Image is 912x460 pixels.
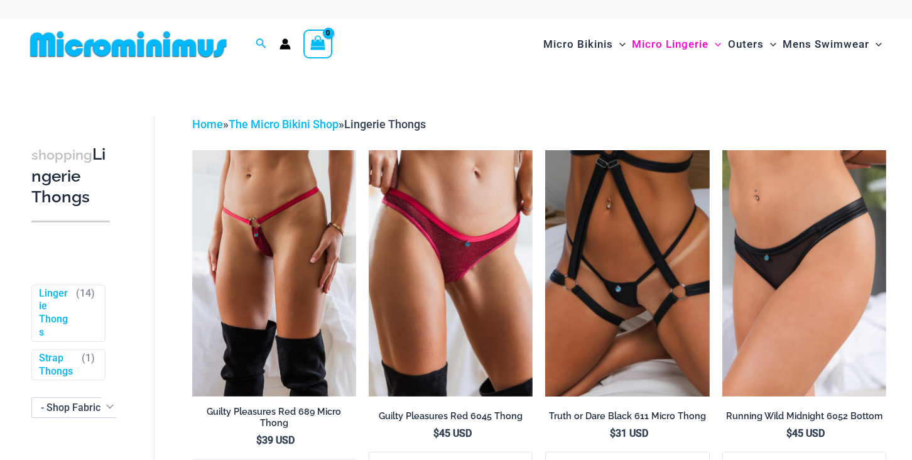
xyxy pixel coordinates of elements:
[31,397,119,418] span: - Shop Fabric Type
[31,144,110,208] h3: Lingerie Thongs
[869,28,882,60] span: Menu Toggle
[540,25,629,63] a: Micro BikinisMenu ToggleMenu Toggle
[229,118,339,131] a: The Micro Bikini Shop
[76,287,95,339] span: ( )
[256,36,267,52] a: Search icon link
[192,118,426,131] span: » »
[256,434,295,446] bdi: 39 USD
[545,410,709,427] a: Truth or Dare Black 611 Micro Thong
[433,427,472,439] bdi: 45 USD
[192,150,356,397] a: Guilty Pleasures Red 689 Micro 01Guilty Pleasures Red 689 Micro 02Guilty Pleasures Red 689 Micro 02
[545,150,709,397] a: Truth or Dare Black Micro 02Truth or Dare Black 1905 Bodysuit 611 Micro 12Truth or Dare Black 190...
[632,28,708,60] span: Micro Lingerie
[708,28,721,60] span: Menu Toggle
[344,118,426,131] span: Lingerie Thongs
[192,406,356,434] a: Guilty Pleasures Red 689 Micro Thong
[369,410,533,427] a: Guilty Pleasures Red 6045 Thong
[722,410,886,427] a: Running Wild Midnight 6052 Bottom
[85,352,91,364] span: 1
[538,23,887,65] nav: Site Navigation
[192,406,356,429] h2: Guilty Pleasures Red 689 Micro Thong
[433,427,439,439] span: $
[728,28,764,60] span: Outers
[192,150,356,397] img: Guilty Pleasures Red 689 Micro 01
[779,25,885,63] a: Mens SwimwearMenu ToggleMenu Toggle
[610,427,648,439] bdi: 31 USD
[764,28,776,60] span: Menu Toggle
[722,410,886,422] h2: Running Wild Midnight 6052 Bottom
[613,28,626,60] span: Menu Toggle
[25,30,232,58] img: MM SHOP LOGO FLAT
[280,38,291,50] a: Account icon link
[786,427,792,439] span: $
[786,427,825,439] bdi: 45 USD
[543,28,613,60] span: Micro Bikinis
[722,150,886,397] a: Running Wild Midnight 6052 Bottom 01Running Wild Midnight 1052 Top 6052 Bottom 05Running Wild Mid...
[629,25,724,63] a: Micro LingerieMenu ToggleMenu Toggle
[369,410,533,422] h2: Guilty Pleasures Red 6045 Thong
[39,287,70,339] a: Lingerie Thongs
[39,352,76,378] a: Strap Thongs
[192,118,223,131] a: Home
[41,402,125,413] span: - Shop Fabric Type
[303,30,332,58] a: View Shopping Cart, empty
[369,150,533,397] img: Guilty Pleasures Red 6045 Thong 01
[545,410,709,422] h2: Truth or Dare Black 611 Micro Thong
[610,427,616,439] span: $
[31,147,92,163] span: shopping
[32,398,119,417] span: - Shop Fabric Type
[82,352,95,378] span: ( )
[369,150,533,397] a: Guilty Pleasures Red 6045 Thong 01Guilty Pleasures Red 6045 Thong 02Guilty Pleasures Red 6045 Tho...
[783,28,869,60] span: Mens Swimwear
[545,150,709,397] img: Truth or Dare Black Micro 02
[256,434,262,446] span: $
[725,25,779,63] a: OutersMenu ToggleMenu Toggle
[722,150,886,397] img: Running Wild Midnight 6052 Bottom 01
[80,287,91,299] span: 14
